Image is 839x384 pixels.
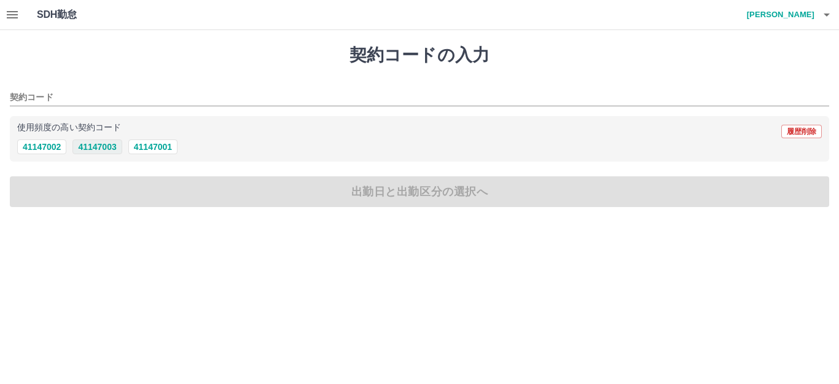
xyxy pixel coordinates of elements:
[17,139,66,154] button: 41147002
[72,139,122,154] button: 41147003
[17,123,121,132] p: 使用頻度の高い契約コード
[781,125,822,138] button: 履歴削除
[10,45,829,66] h1: 契約コードの入力
[128,139,178,154] button: 41147001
